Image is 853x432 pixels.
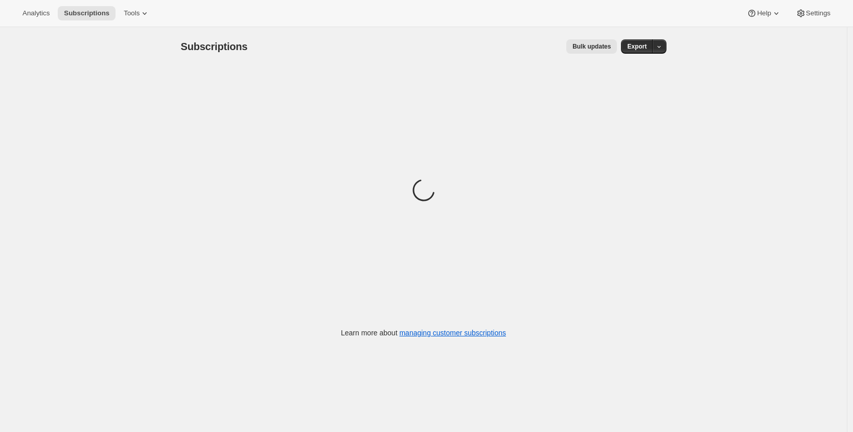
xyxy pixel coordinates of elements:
[572,42,611,51] span: Bulk updates
[566,39,617,54] button: Bulk updates
[16,6,56,20] button: Analytics
[124,9,140,17] span: Tools
[627,42,647,51] span: Export
[22,9,50,17] span: Analytics
[621,39,653,54] button: Export
[118,6,156,20] button: Tools
[341,328,506,338] p: Learn more about
[757,9,771,17] span: Help
[64,9,109,17] span: Subscriptions
[181,41,248,52] span: Subscriptions
[741,6,787,20] button: Help
[806,9,831,17] span: Settings
[399,329,506,337] a: managing customer subscriptions
[790,6,837,20] button: Settings
[58,6,116,20] button: Subscriptions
